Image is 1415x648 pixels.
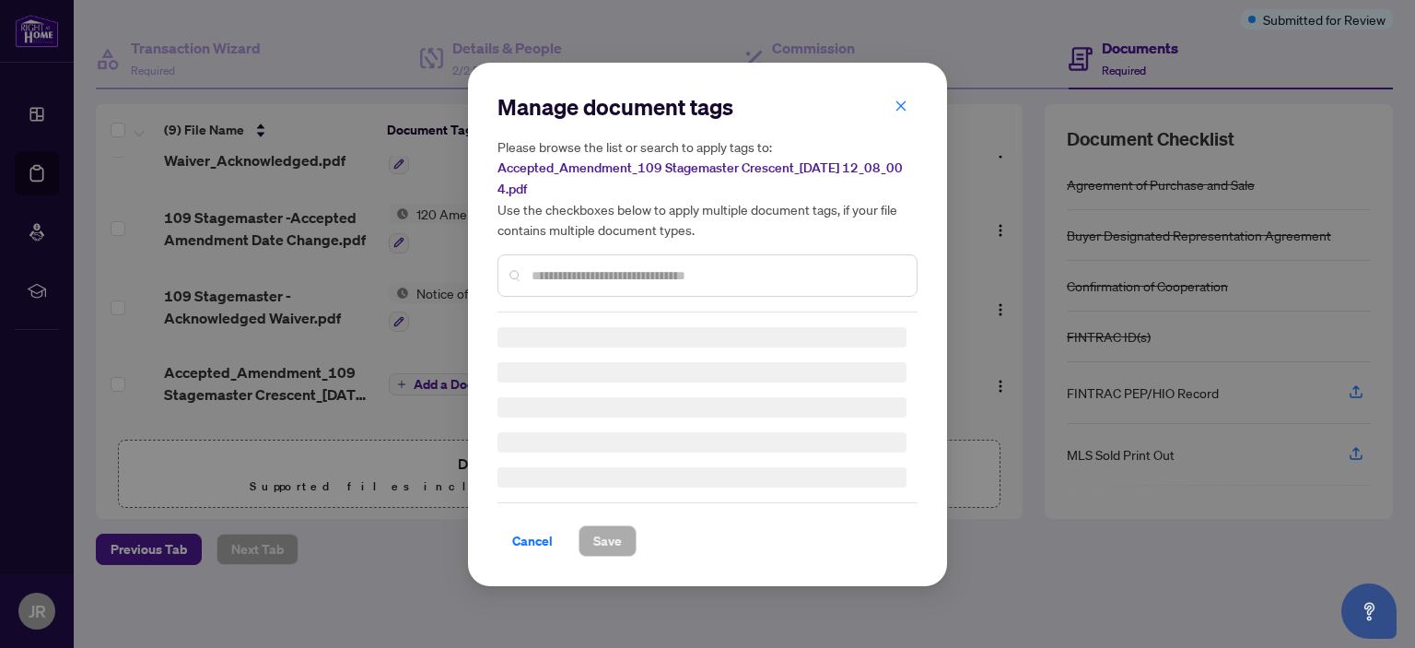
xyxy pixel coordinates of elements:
[497,92,918,122] h2: Manage document tags
[497,159,903,197] span: Accepted_Amendment_109 Stagemaster Crescent_[DATE] 12_08_00 4.pdf
[895,99,907,112] span: close
[497,525,567,557] button: Cancel
[497,136,918,240] h5: Please browse the list or search to apply tags to: Use the checkboxes below to apply multiple doc...
[579,525,637,557] button: Save
[512,526,553,556] span: Cancel
[1341,583,1397,639] button: Open asap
